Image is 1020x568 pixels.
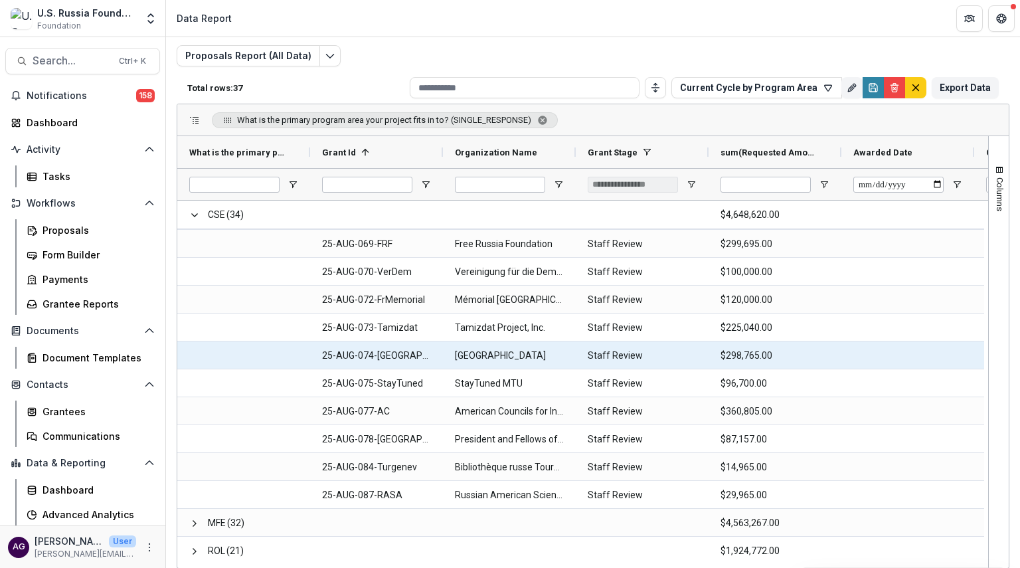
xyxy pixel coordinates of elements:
[171,9,237,28] nav: breadcrumb
[455,286,564,314] span: Mémorial [GEOGRAPHIC_DATA]
[42,169,149,183] div: Tasks
[322,398,431,425] span: 25-AUG-077-AC
[21,165,160,187] a: Tasks
[42,405,149,419] div: Grantees
[13,543,25,551] div: Alan Griffin
[42,429,149,443] div: Communications
[721,286,829,314] span: $120,000.00
[455,370,564,397] span: StayTuned MTU
[212,112,558,128] span: What is the primary program area your project fits in to? (SINGLE_RESPONSE). Press ENTER to sort....
[208,537,225,565] span: ROL
[841,77,863,98] button: Rename
[288,179,298,190] button: Open Filter Menu
[322,454,431,481] span: 25-AUG-084-Turgenev
[721,147,819,157] span: sum(Requested Amount)
[455,314,564,341] span: Tamizdat Project, Inc.
[21,268,160,290] a: Payments
[322,258,431,286] span: 25-AUG-070-VerDem
[455,147,537,157] span: Organization Name
[588,258,697,286] span: Staff Review
[227,510,244,537] span: (32)
[721,314,829,341] span: $225,040.00
[956,5,983,32] button: Partners
[5,85,160,106] button: Notifications158
[187,83,404,93] p: Total rows: 37
[721,510,829,537] span: $4,563,267.00
[27,144,139,155] span: Activity
[189,177,280,193] input: What is the primary program area your project fits in to? (SINGLE_RESPONSE) Filter Input
[42,483,149,497] div: Dashboard
[721,177,811,193] input: sum(Requested Amount) Filter Input
[853,147,912,157] span: Awarded Date
[588,231,697,258] span: Staff Review
[322,426,431,453] span: 25-AUG-078-[GEOGRAPHIC_DATA]
[5,48,160,74] button: Search...
[952,179,962,190] button: Open Filter Menu
[588,370,697,397] span: Staff Review
[420,179,431,190] button: Open Filter Menu
[455,426,564,453] span: President and Fellows of Harvard College
[322,370,431,397] span: 25-AUG-075-StayTuned
[322,314,431,341] span: 25-AUG-073-Tamizdat
[455,454,564,481] span: Bibliothèque russe Tourguenev à [GEOGRAPHIC_DATA] ([GEOGRAPHIC_DATA] in [GEOGRAPHIC_DATA])
[42,223,149,237] div: Proposals
[721,482,829,509] span: $29,965.00
[588,454,697,481] span: Staff Review
[5,374,160,395] button: Open Contacts
[322,147,356,157] span: Grant Id
[322,286,431,314] span: 25-AUG-072-FrMemorial
[27,326,139,337] span: Documents
[455,258,564,286] span: Vereinigung für die Demokratie e.V.
[322,482,431,509] span: 25-AUG-087-RASA
[995,177,1005,211] span: Columns
[721,342,829,369] span: $298,765.00
[686,179,697,190] button: Open Filter Menu
[21,244,160,266] a: Form Builder
[42,508,149,521] div: Advanced Analytics
[819,179,829,190] button: Open Filter Menu
[37,20,81,32] span: Foundation
[226,537,244,565] span: (21)
[109,535,136,547] p: User
[33,54,111,67] span: Search...
[21,219,160,241] a: Proposals
[988,5,1015,32] button: Get Help
[455,398,564,425] span: American Councils for International Education: ACTR/ACCELS, Inc.
[645,77,666,98] button: Toggle auto height
[588,342,697,369] span: Staff Review
[588,286,697,314] span: Staff Review
[177,45,320,66] button: Proposals Report (All Data)
[5,193,160,214] button: Open Workflows
[932,77,999,98] button: Export Data
[721,231,829,258] span: $299,695.00
[588,314,697,341] span: Staff Review
[226,201,244,229] span: (34)
[27,379,139,391] span: Contacts
[588,147,637,157] span: Grant Stage
[208,510,226,537] span: MFE
[35,534,104,548] p: [PERSON_NAME]
[721,370,829,397] span: $96,700.00
[884,77,905,98] button: Delete
[721,201,829,229] span: $4,648,620.00
[553,179,564,190] button: Open Filter Menu
[208,201,225,229] span: CSE
[42,297,149,311] div: Grantee Reports
[212,112,558,128] div: Row Groups
[177,11,232,25] div: Data Report
[588,482,697,509] span: Staff Review
[905,77,926,98] button: default
[455,177,545,193] input: Organization Name Filter Input
[189,147,288,157] span: What is the primary program area your project fits in to? (SINGLE_RESPONSE)
[721,258,829,286] span: $100,000.00
[37,6,136,20] div: U.S. Russia Foundation
[455,342,564,369] span: [GEOGRAPHIC_DATA]
[42,351,149,365] div: Document Templates
[136,89,155,102] span: 158
[671,77,842,98] button: Current Cycle by Program Area
[27,116,149,130] div: Dashboard
[27,198,139,209] span: Workflows
[21,347,160,369] a: Document Templates
[588,426,697,453] span: Staff Review
[5,452,160,474] button: Open Data & Reporting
